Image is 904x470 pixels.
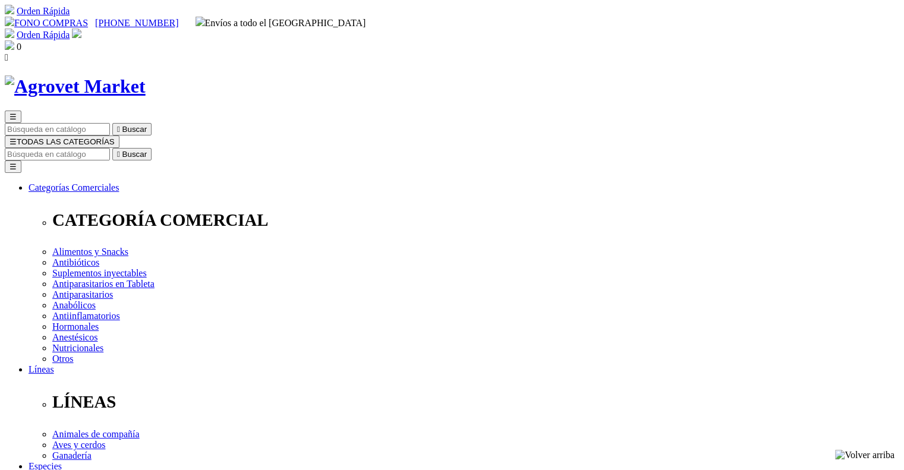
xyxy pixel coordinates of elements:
[52,429,140,439] a: Animales de compañía
[52,210,899,230] p: CATEGORÍA COMERCIAL
[29,364,54,374] a: Líneas
[52,450,92,460] a: Ganadería
[835,450,894,460] img: Volver arriba
[52,354,74,364] a: Otros
[52,392,899,412] p: LÍNEAS
[52,440,105,450] a: Aves y cerdos
[52,332,97,342] a: Anestésicos
[52,343,103,353] a: Nutricionales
